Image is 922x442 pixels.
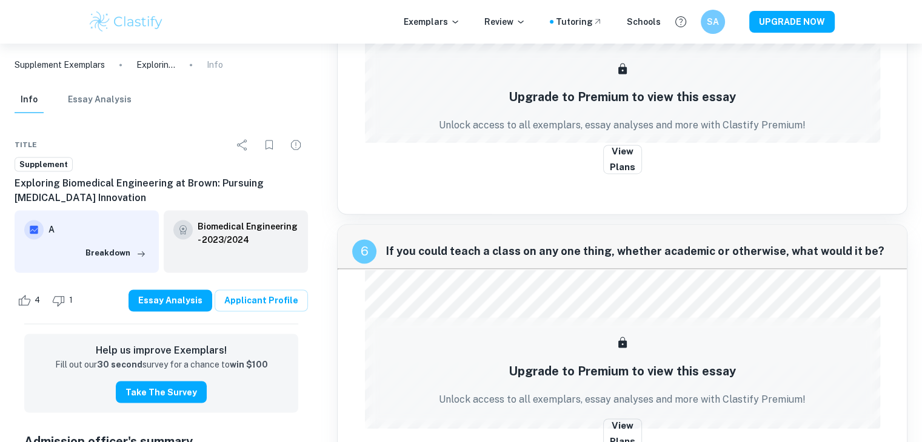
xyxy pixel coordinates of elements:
[439,392,806,406] p: Unlock access to all exemplars, essay analyses and more with Clastify Premium!
[15,139,37,150] span: Title
[215,289,308,311] a: Applicant Profile
[627,15,661,28] a: Schools
[509,361,736,380] h5: Upgrade to Premium to view this essay
[284,133,308,157] div: Report issue
[82,244,149,262] button: Breakdown
[603,145,642,174] button: View Plans
[230,133,255,157] div: Share
[230,359,268,369] strong: win $100
[116,381,207,403] button: Take the Survey
[15,157,73,172] a: Supplement
[404,15,460,28] p: Exemplars
[257,133,281,157] div: Bookmark
[88,10,165,34] img: Clastify logo
[62,294,79,306] span: 1
[670,12,691,32] button: Help and Feedback
[701,10,725,34] button: SA
[352,239,376,263] div: recipe
[55,358,268,371] p: Fill out our survey for a chance to
[15,159,72,171] span: Supplement
[198,220,298,246] a: Biomedical Engineering - 2023/2024
[129,289,212,311] button: Essay Analysis
[556,15,603,28] a: Tutoring
[509,88,736,106] h5: Upgrade to Premium to view this essay
[386,243,892,260] span: If you could teach a class on any one thing, whether academic or otherwise, what would it be?
[15,87,44,113] button: Info
[15,176,308,205] h6: Exploring Biomedical Engineering at Brown: Pursuing [MEDICAL_DATA] Innovation
[97,359,142,369] strong: 30 second
[49,291,79,310] div: Dislike
[439,118,806,133] p: Unlock access to all exemplars, essay analyses and more with Clastify Premium!
[15,58,105,71] a: Supplement Exemplars
[706,15,720,28] h6: SA
[28,294,47,306] span: 4
[48,223,149,236] h6: A
[15,291,47,310] div: Like
[207,58,223,71] p: Info
[34,343,289,358] h6: Help us improve Exemplars!
[136,58,175,71] p: Exploring Biomedical Engineering at Brown: Pursuing [MEDICAL_DATA] Innovation
[484,15,526,28] p: Review
[68,87,132,113] button: Essay Analysis
[749,11,835,33] button: UPGRADE NOW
